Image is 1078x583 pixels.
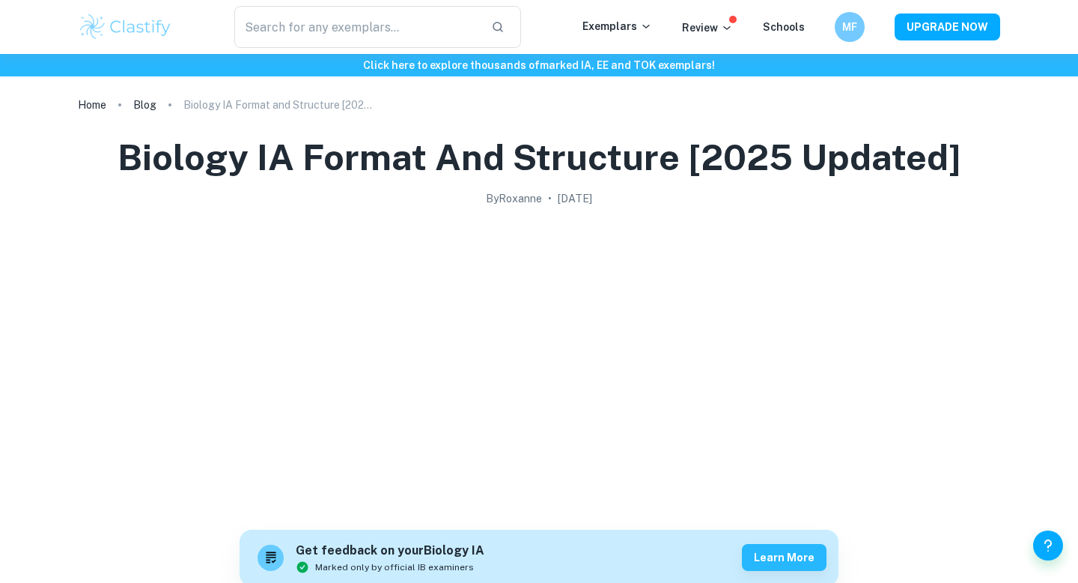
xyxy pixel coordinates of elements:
[548,190,552,207] p: •
[841,19,859,35] h6: MF
[133,94,156,115] a: Blog
[682,19,733,36] p: Review
[296,542,484,561] h6: Get feedback on your Biology IA
[582,18,652,34] p: Exemplars
[78,94,106,115] a: Home
[486,190,542,207] h2: By Roxanne
[183,97,378,113] p: Biology IA Format and Structure [2025 updated]
[895,13,1000,40] button: UPGRADE NOW
[742,544,826,571] button: Learn more
[3,57,1075,73] h6: Click here to explore thousands of marked IA, EE and TOK exemplars !
[1033,531,1063,561] button: Help and Feedback
[240,213,838,513] img: Biology IA Format and Structure [2025 updated] cover image
[763,21,805,33] a: Schools
[118,133,961,181] h1: Biology IA Format and Structure [2025 updated]
[315,561,474,574] span: Marked only by official IB examiners
[78,12,173,42] img: Clastify logo
[558,190,592,207] h2: [DATE]
[234,6,479,48] input: Search for any exemplars...
[835,12,865,42] button: MF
